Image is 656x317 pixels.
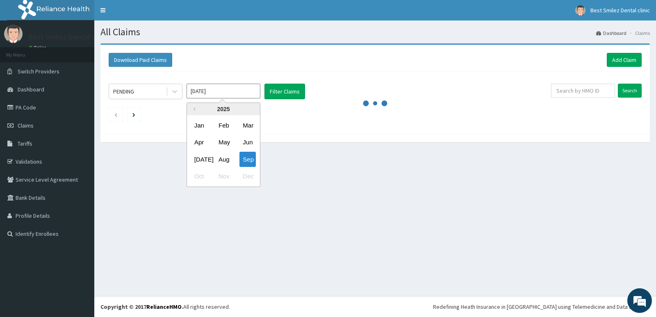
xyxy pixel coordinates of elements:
p: Best Smilez Dental clinic [29,33,109,41]
a: RelianceHMO [146,303,182,310]
h1: All Claims [100,27,650,37]
div: Minimize live chat window [134,4,154,24]
span: Switch Providers [18,68,59,75]
span: Dashboard [18,86,44,93]
div: Choose February 2025 [215,118,232,133]
div: PENDING [113,87,134,96]
svg: audio-loading [363,91,387,116]
input: Search by HMO ID [551,84,615,98]
div: Choose September 2025 [239,152,256,167]
button: Previous Year [191,107,195,111]
div: Choose July 2025 [191,152,207,167]
div: 2025 [187,103,260,115]
div: Choose August 2025 [215,152,232,167]
footer: All rights reserved. [94,296,656,317]
a: Dashboard [596,30,626,36]
img: User Image [575,5,585,16]
img: d_794563401_company_1708531726252_794563401 [15,41,33,62]
input: Search [618,84,642,98]
div: Choose April 2025 [191,135,207,150]
button: Download Paid Claims [109,53,172,67]
li: Claims [627,30,650,36]
div: Redefining Heath Insurance in [GEOGRAPHIC_DATA] using Telemedicine and Data Science! [433,303,650,311]
div: Choose May 2025 [215,135,232,150]
input: Select Month and Year [187,84,260,98]
a: Add Claim [607,53,642,67]
strong: Copyright © 2017 . [100,303,183,310]
div: month 2025-09 [187,117,260,185]
span: Claims [18,122,34,129]
a: Previous page [114,111,118,118]
span: We're online! [48,103,113,186]
img: User Image [4,25,23,43]
div: Choose January 2025 [191,118,207,133]
div: Chat with us now [43,46,138,57]
a: Next page [132,111,135,118]
textarea: Type your message and hit 'Enter' [4,224,156,253]
span: Best Smilez Dental clinic [590,7,650,14]
span: Tariffs [18,140,32,147]
button: Filter Claims [264,84,305,99]
div: Choose March 2025 [239,118,256,133]
div: Choose June 2025 [239,135,256,150]
a: Online [29,45,48,50]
